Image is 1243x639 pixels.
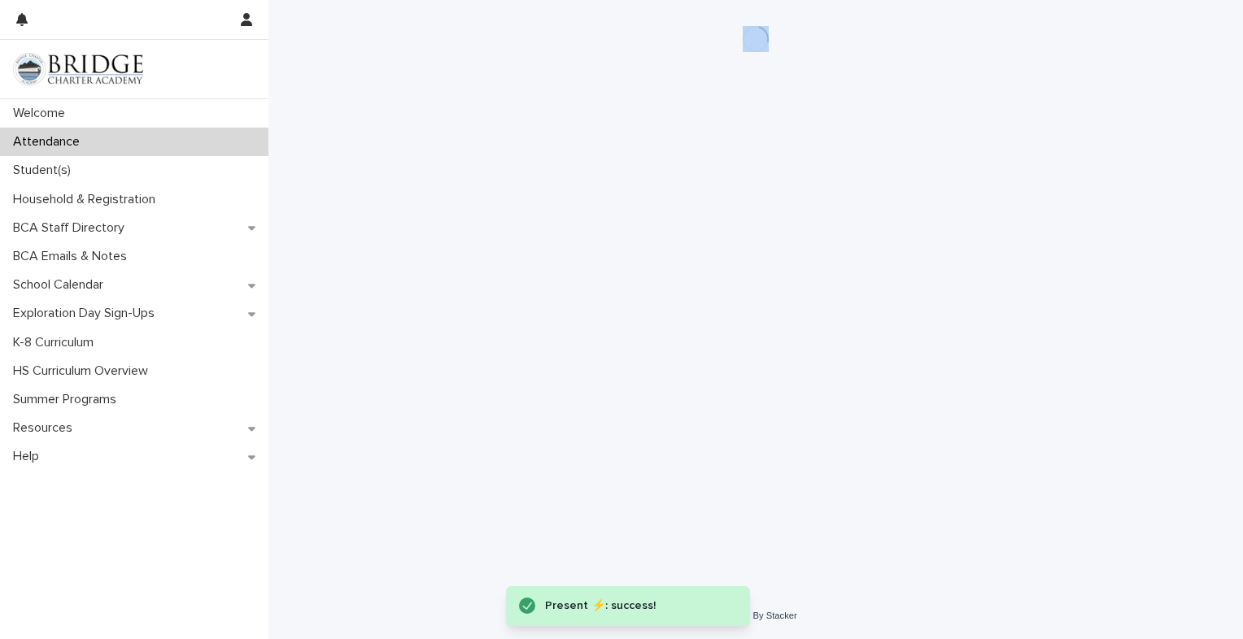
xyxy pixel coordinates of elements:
[7,335,107,350] p: K-8 Curriculum
[714,611,796,620] a: Powered By Stacker
[7,420,85,436] p: Resources
[7,392,129,407] p: Summer Programs
[545,596,717,616] div: Present ⚡: success!
[7,192,168,207] p: Household & Registration
[7,134,93,150] p: Attendance
[7,363,161,379] p: HS Curriculum Overview
[7,449,52,464] p: Help
[7,163,84,178] p: Student(s)
[7,249,140,264] p: BCA Emails & Notes
[7,277,116,293] p: School Calendar
[13,53,143,85] img: V1C1m3IdTEidaUdm9Hs0
[7,220,137,236] p: BCA Staff Directory
[7,106,78,121] p: Welcome
[7,306,168,321] p: Exploration Day Sign-Ups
